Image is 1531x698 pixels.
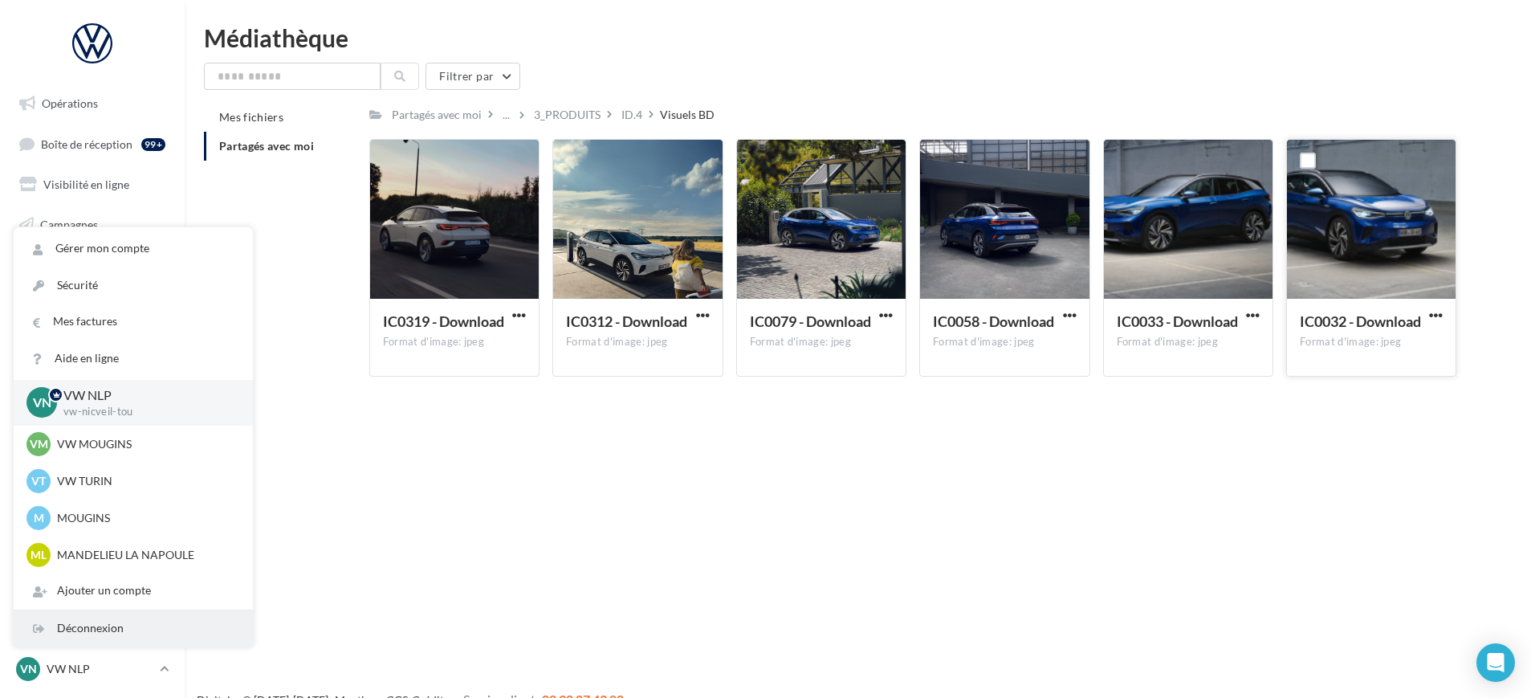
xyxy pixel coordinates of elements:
a: Gérer mon compte [14,231,253,267]
span: IC0319 - Download [383,312,504,330]
span: VN [20,661,37,677]
a: VN VW NLP [13,654,172,684]
a: ASSETS PERSONNALISABLES [10,368,175,415]
div: Format d'image: jpeg [383,335,526,349]
p: VW NLP [47,661,153,677]
p: VW TURIN [57,473,234,489]
div: 99+ [141,138,165,151]
div: Visuels BD [660,107,715,123]
span: Partagés avec moi [219,139,314,153]
div: Format d'image: jpeg [1300,335,1443,349]
button: Filtrer par [426,63,520,90]
span: Visibilité en ligne [43,178,129,191]
span: VN [33,394,51,412]
div: Médiathèque [204,26,1512,50]
div: Partagés avec moi [392,107,482,123]
div: Ajouter un compte [14,573,253,609]
p: VW MOUGINS [57,436,234,452]
a: Campagnes [10,208,175,242]
a: Médiathèque [10,288,175,321]
div: Format d'image: jpeg [1117,335,1260,349]
a: Boîte de réception99+ [10,127,175,161]
span: VT [31,473,46,489]
span: VM [30,436,48,452]
div: Format d'image: jpeg [750,335,893,349]
div: ID.4 [621,107,642,123]
p: MOUGINS [57,510,234,526]
span: ML [31,547,47,563]
a: Calendrier [10,328,175,361]
div: Format d'image: jpeg [566,335,709,349]
span: M [34,510,44,526]
span: IC0079 - Download [750,312,871,330]
a: Contacts [10,248,175,282]
div: Déconnexion [14,610,253,647]
div: Format d'image: jpeg [933,335,1076,349]
span: Opérations [42,96,98,110]
span: IC0032 - Download [1300,312,1421,330]
a: Aide en ligne [14,341,253,377]
span: Mes fichiers [219,110,283,124]
a: Visibilité en ligne [10,168,175,202]
span: IC0058 - Download [933,312,1054,330]
span: IC0033 - Download [1117,312,1238,330]
a: Mes factures [14,304,253,340]
span: Campagnes [40,218,98,231]
p: MANDELIEU LA NAPOULE [57,547,234,563]
span: IC0312 - Download [566,312,687,330]
p: vw-nicveil-tou [63,405,227,419]
p: VW NLP [63,386,227,405]
div: ... [499,104,513,126]
div: Open Intercom Messenger [1476,643,1515,682]
a: Opérations [10,87,175,120]
span: Boîte de réception [41,137,132,150]
a: Sécurité [14,267,253,304]
div: 3_PRODUITS [534,107,601,123]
